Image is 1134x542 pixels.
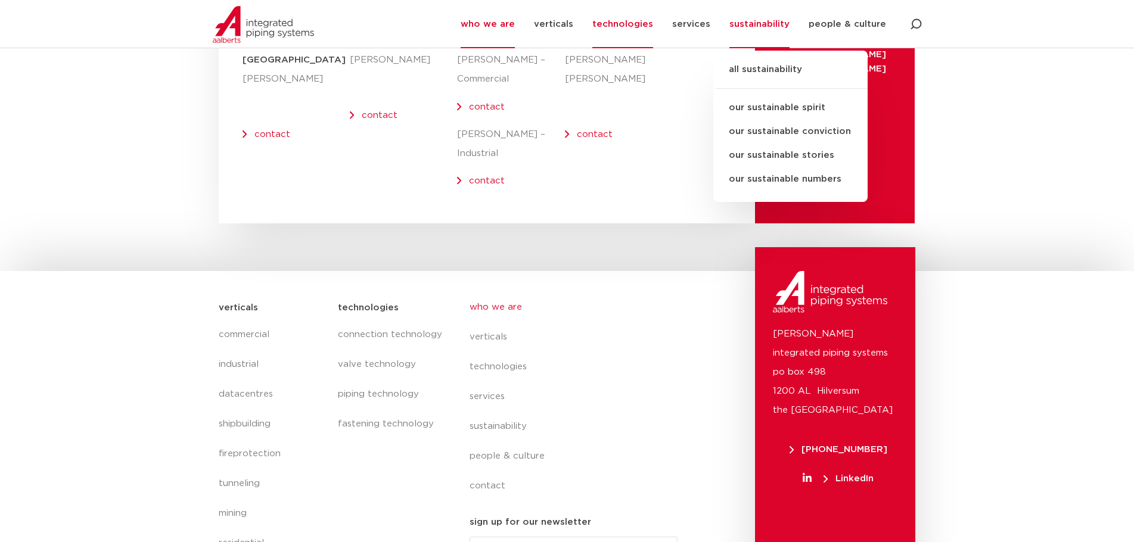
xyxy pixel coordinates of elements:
[219,499,327,528] a: mining
[773,474,903,483] a: LinkedIn
[824,474,874,483] span: LinkedIn
[469,102,505,111] a: contact
[362,111,397,120] a: contact
[219,469,327,499] a: tunneling
[713,120,868,144] a: our sustainable conviction
[338,298,399,317] h5: technologies
[457,125,564,163] p: [PERSON_NAME] – Industrial
[470,292,688,322] a: who we are
[350,51,457,70] p: [PERSON_NAME]
[713,96,868,120] a: our sustainable spirit
[470,322,688,352] a: verticals
[219,409,327,439] a: shipbuilding
[790,445,887,454] span: [PHONE_NUMBER]
[470,441,688,471] a: people & culture
[219,350,327,379] a: industrial
[469,176,505,185] a: contact
[338,320,445,350] a: connection technology
[713,167,868,191] a: our sustainable numbers
[713,51,868,202] ul: sustainability
[243,70,350,89] p: [PERSON_NAME]
[338,379,445,409] a: piping technology
[219,298,258,317] h5: verticals
[773,445,903,454] a: [PHONE_NUMBER]
[577,130,613,139] a: contact
[457,51,564,89] p: [PERSON_NAME] – Commercial
[219,320,327,350] a: commercial
[338,350,445,379] a: valve technology
[713,144,868,167] a: our sustainable stories
[338,409,445,439] a: fastening technology
[796,50,886,59] span: [DOMAIN_NAME]
[219,379,327,409] a: datacentres
[470,513,591,532] h5: sign up for our newsletter
[470,382,688,412] a: services
[219,439,327,469] a: fireprotection
[470,412,688,441] a: sustainability
[470,352,688,382] a: technologies
[713,63,868,89] a: all sustainability
[773,325,897,420] p: [PERSON_NAME] integrated piping systems po box 498 1200 AL Hilversum the [GEOGRAPHIC_DATA]
[565,51,630,89] p: [PERSON_NAME] [PERSON_NAME]
[791,50,891,59] a: [DOMAIN_NAME]
[338,320,445,439] nav: Menu
[470,292,688,501] nav: Menu
[470,471,688,501] a: contact
[254,130,290,139] a: contact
